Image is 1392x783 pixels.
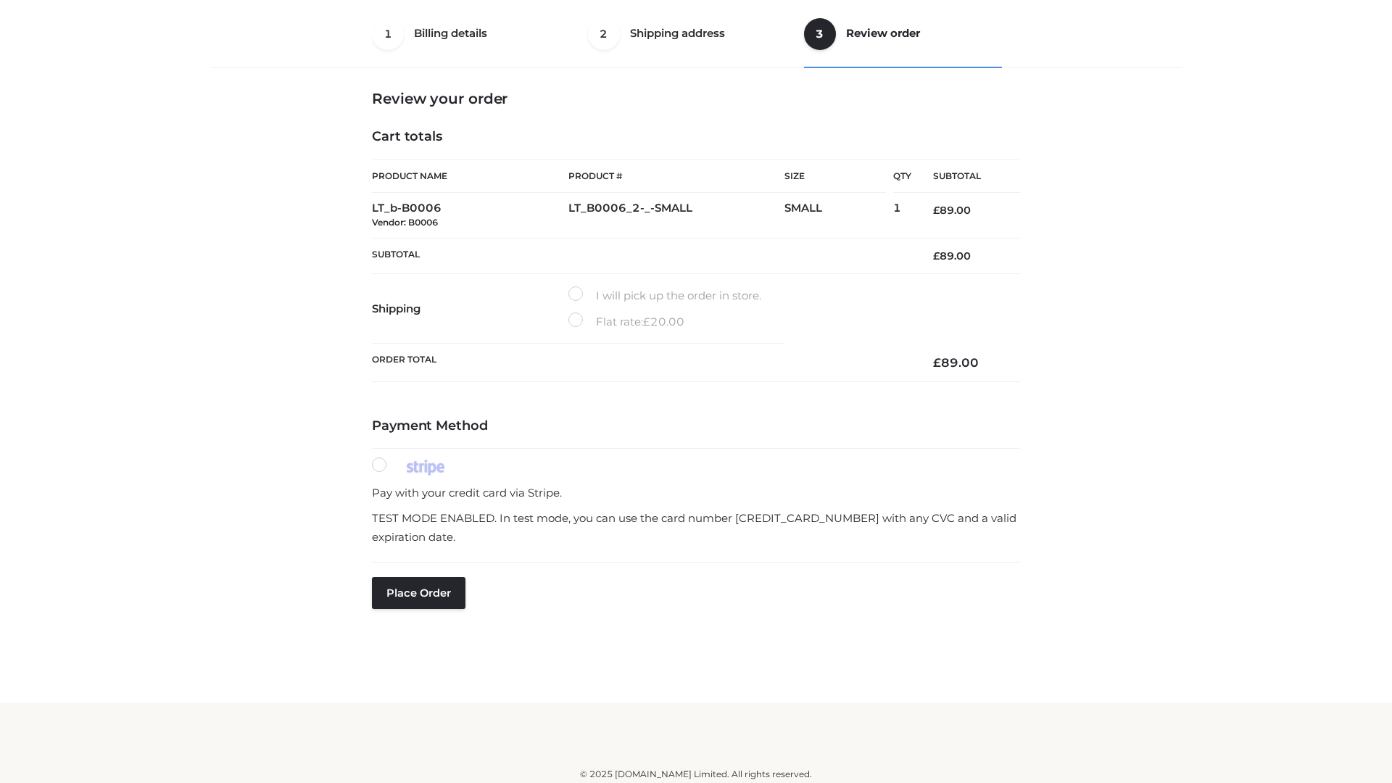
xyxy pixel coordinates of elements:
button: Place order [372,577,465,609]
td: LT_b-B0006 [372,193,568,239]
td: SMALL [784,193,893,239]
h4: Cart totals [372,129,1020,145]
p: Pay with your credit card via Stripe. [372,484,1020,502]
th: Subtotal [911,160,1020,193]
span: £ [643,315,650,328]
th: Qty [893,159,911,193]
small: Vendor: B0006 [372,217,438,228]
h3: Review your order [372,90,1020,107]
span: £ [933,204,940,217]
th: Size [784,160,886,193]
th: Product # [568,159,784,193]
td: LT_B0006_2-_-SMALL [568,193,784,239]
bdi: 20.00 [643,315,684,328]
label: Flat rate: [568,312,684,331]
th: Product Name [372,159,568,193]
bdi: 89.00 [933,204,971,217]
th: Shipping [372,274,568,344]
th: Subtotal [372,238,911,273]
p: TEST MODE ENABLED. In test mode, you can use the card number [CREDIT_CARD_NUMBER] with any CVC an... [372,509,1020,546]
div: © 2025 [DOMAIN_NAME] Limited. All rights reserved. [215,767,1177,782]
bdi: 89.00 [933,249,971,262]
label: I will pick up the order in store. [568,286,761,305]
span: £ [933,355,941,370]
span: £ [933,249,940,262]
th: Order Total [372,344,911,382]
td: 1 [893,193,911,239]
bdi: 89.00 [933,355,979,370]
h4: Payment Method [372,418,1020,434]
